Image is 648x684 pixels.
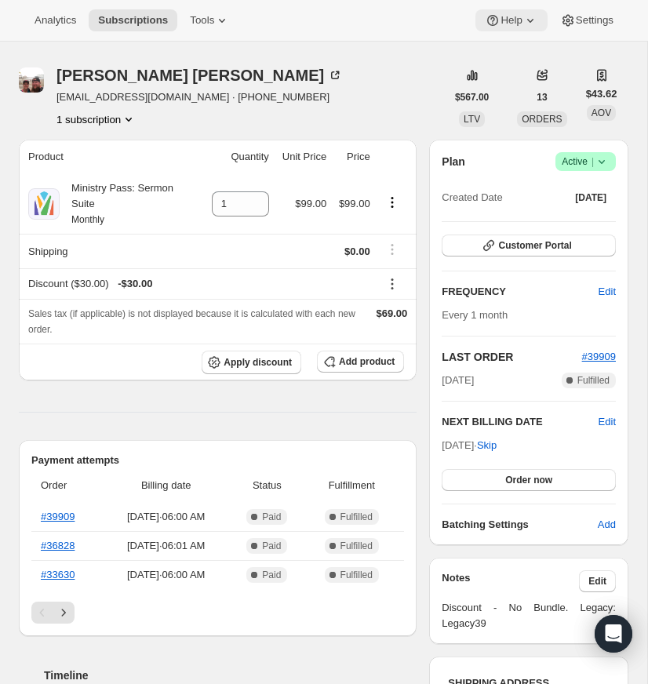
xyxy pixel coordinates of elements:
[262,540,281,552] span: Paid
[588,575,606,588] span: Edit
[340,569,373,581] span: Fulfilled
[599,284,616,300] span: Edit
[344,246,370,257] span: $0.00
[442,517,598,533] h6: Batching Settings
[592,107,611,118] span: AOV
[522,114,562,125] span: ORDERS
[537,91,547,104] span: 13
[31,453,404,468] h2: Payment attempts
[442,373,474,388] span: [DATE]
[582,351,616,362] a: #39909
[468,433,506,458] button: Skip
[308,478,395,493] span: Fulfillment
[582,349,616,365] button: #39909
[60,180,198,227] div: Ministry Pass: Sermon Suite
[442,235,616,256] button: Customer Portal
[56,89,343,105] span: [EMAIL_ADDRESS][DOMAIN_NAME] · [PHONE_NUMBER]
[274,140,331,174] th: Unit Price
[442,309,508,321] span: Every 1 month
[505,474,552,486] span: Order now
[331,140,375,174] th: Price
[589,279,625,304] button: Edit
[477,438,497,453] span: Skip
[551,9,623,31] button: Settings
[107,509,225,525] span: [DATE] · 06:00 AM
[498,239,571,252] span: Customer Portal
[442,414,598,430] h2: NEXT BILLING DATE
[446,86,498,108] button: $567.00
[41,569,75,580] a: #33630
[442,349,581,365] h2: LAST ORDER
[89,9,177,31] button: Subscriptions
[501,14,522,27] span: Help
[235,478,299,493] span: Status
[339,198,370,209] span: $99.00
[566,187,616,209] button: [DATE]
[56,67,343,83] div: [PERSON_NAME] [PERSON_NAME]
[339,355,395,368] span: Add product
[53,602,75,624] button: Next
[180,9,239,31] button: Tools
[475,9,547,31] button: Help
[71,214,104,225] small: Monthly
[579,570,616,592] button: Edit
[575,191,606,204] span: [DATE]
[107,478,225,493] span: Billing date
[455,91,489,104] span: $567.00
[295,198,326,209] span: $99.00
[442,190,502,206] span: Created Date
[19,67,44,93] span: Chad Baker
[380,241,405,258] button: Shipping actions
[28,188,60,220] img: product img
[35,14,76,27] span: Analytics
[107,538,225,554] span: [DATE] · 06:01 AM
[202,351,301,374] button: Apply discount
[442,439,497,451] span: [DATE] ·
[588,512,625,537] button: Add
[44,668,417,683] h2: Timeline
[28,276,370,292] div: Discount ($30.00)
[442,469,616,491] button: Order now
[442,154,465,169] h2: Plan
[31,602,404,624] nav: Pagination
[442,284,598,300] h2: FREQUENCY
[442,600,616,631] span: Discount - No Bundle. Legacy: Legacy39
[19,234,202,268] th: Shipping
[340,540,373,552] span: Fulfilled
[56,111,137,127] button: Product actions
[31,468,102,503] th: Order
[377,307,408,319] span: $69.00
[592,155,594,168] span: |
[317,351,404,373] button: Add product
[562,154,610,169] span: Active
[190,14,214,27] span: Tools
[599,414,616,430] button: Edit
[224,356,292,369] span: Apply discount
[577,374,610,387] span: Fulfilled
[262,569,281,581] span: Paid
[527,86,556,108] button: 13
[19,140,202,174] th: Product
[595,615,632,653] div: Open Intercom Messenger
[586,86,617,102] span: $43.62
[25,9,86,31] button: Analytics
[107,567,225,583] span: [DATE] · 06:00 AM
[598,517,616,533] span: Add
[464,114,480,125] span: LTV
[340,511,373,523] span: Fulfilled
[576,14,613,27] span: Settings
[41,540,75,551] a: #36828
[442,570,579,592] h3: Notes
[118,276,152,292] span: - $30.00
[41,511,75,522] a: #39909
[98,14,168,27] span: Subscriptions
[262,511,281,523] span: Paid
[380,194,405,211] button: Product actions
[202,140,274,174] th: Quantity
[28,308,355,335] span: Sales tax (if applicable) is not displayed because it is calculated with each new order.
